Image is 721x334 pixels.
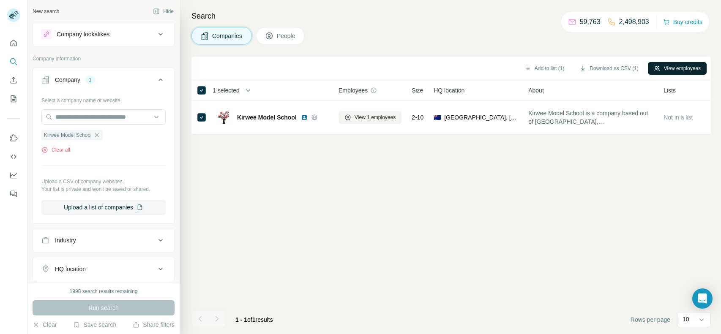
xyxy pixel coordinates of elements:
[301,114,308,121] img: LinkedIn logo
[631,315,670,324] span: Rows per page
[412,86,423,95] span: Size
[212,32,243,40] span: Companies
[663,16,702,28] button: Buy credits
[664,114,693,121] span: Not in a list
[247,316,252,323] span: of
[33,24,174,44] button: Company lookalikes
[7,149,20,164] button: Use Surfe API
[41,185,166,193] p: Your list is private and won't be saved or shared.
[7,35,20,51] button: Quick start
[213,86,240,95] span: 1 selected
[133,320,175,329] button: Share filters
[528,86,544,95] span: About
[217,111,230,124] img: Logo of Kirwee Model School
[355,114,396,121] span: View 1 employees
[339,111,401,124] button: View 1 employees
[434,86,464,95] span: HQ location
[7,54,20,69] button: Search
[7,130,20,146] button: Use Surfe on LinkedIn
[41,146,70,154] button: Clear all
[191,10,711,22] h4: Search
[33,230,174,250] button: Industry
[528,109,653,126] span: Kirwee Model School is a company based out of [GEOGRAPHIC_DATA], [GEOGRAPHIC_DATA], [GEOGRAPHIC_D...
[434,113,441,122] span: 🇳🇿
[147,5,180,18] button: Hide
[580,17,601,27] p: 59,763
[73,320,116,329] button: Save search
[683,315,689,323] p: 10
[692,288,713,309] div: Open Intercom Messenger
[85,76,95,84] div: 1
[33,8,59,15] div: New search
[33,55,175,62] p: Company information
[57,30,109,38] div: Company lookalikes
[41,200,166,215] button: Upload a list of companies
[41,178,166,185] p: Upload a CSV of company websites.
[619,17,649,27] p: 2,498,903
[235,316,273,323] span: results
[252,316,256,323] span: 1
[664,86,676,95] span: Lists
[7,168,20,183] button: Dashboard
[574,62,644,75] button: Download as CSV (1)
[235,316,247,323] span: 1 - 1
[7,91,20,106] button: My lists
[412,113,423,122] span: 2-10
[519,62,571,75] button: Add to list (1)
[33,320,57,329] button: Clear
[55,236,76,244] div: Industry
[33,70,174,93] button: Company1
[339,86,368,95] span: Employees
[33,259,174,279] button: HQ location
[44,131,92,139] span: Kirwee Model School
[55,265,86,273] div: HQ location
[55,76,80,84] div: Company
[444,113,518,122] span: [GEOGRAPHIC_DATA], [GEOGRAPHIC_DATA]
[7,73,20,88] button: Enrich CSV
[237,113,297,122] span: Kirwee Model School
[7,186,20,201] button: Feedback
[277,32,296,40] span: People
[70,288,138,295] div: 1998 search results remaining
[648,62,707,75] button: View employees
[41,93,166,104] div: Select a company name or website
